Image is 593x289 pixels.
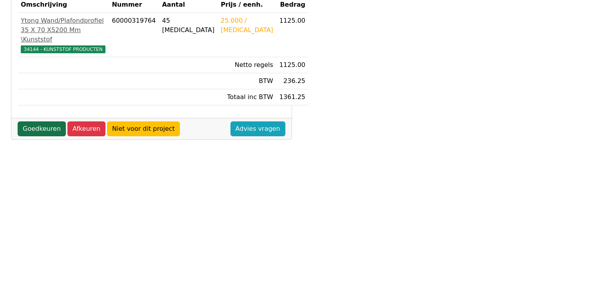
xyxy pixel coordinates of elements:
[109,13,159,57] td: 60000319764
[18,121,66,136] a: Goedkeuren
[21,45,105,53] span: 34144 - KUNSTSTOF PRODUCTEN
[276,73,308,89] td: 236.25
[276,89,308,105] td: 1361.25
[218,57,276,73] td: Netto regels
[230,121,285,136] a: Advies vragen
[21,16,105,54] a: Ytong Wand/Plafondprofiel 35 X 70 X5200 Mm \Kunststof34144 - KUNSTSTOF PRODUCTEN
[218,89,276,105] td: Totaal inc BTW
[218,73,276,89] td: BTW
[276,57,308,73] td: 1125.00
[21,16,105,44] div: Ytong Wand/Plafondprofiel 35 X 70 X5200 Mm \Kunststof
[107,121,180,136] a: Niet voor dit project
[67,121,105,136] a: Afkeuren
[221,16,273,35] div: 25.000 / [MEDICAL_DATA]
[162,16,214,35] div: 45 [MEDICAL_DATA]
[276,13,308,57] td: 1125.00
